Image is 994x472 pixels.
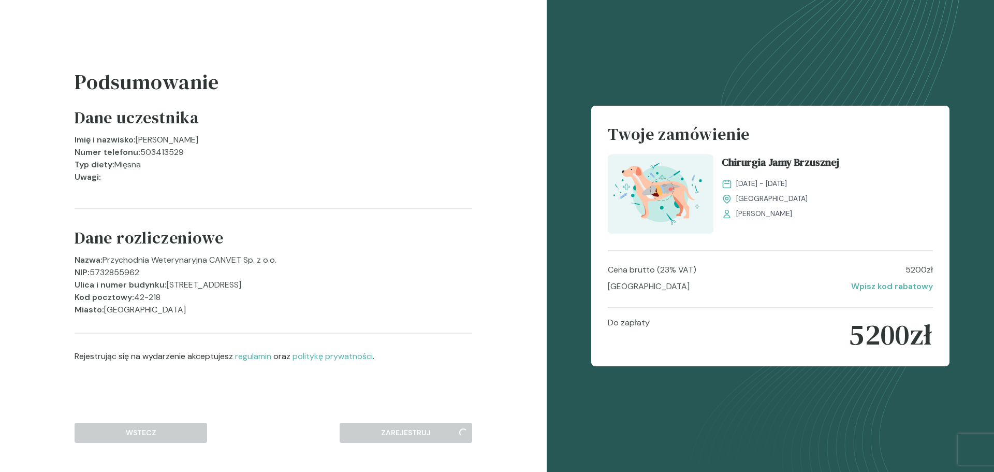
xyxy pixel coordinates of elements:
[722,154,932,174] a: Chirurgia Jamy Brzusznej
[608,122,932,154] h4: Twoje zamówienie
[75,254,103,266] p: Nazwa :
[348,427,463,438] p: Zarejestruj
[736,178,787,189] span: [DATE] - [DATE]
[167,279,241,291] p: [STREET_ADDRESS]
[75,134,136,146] p: Imię i nazwisko :
[75,266,90,279] p: NIP :
[140,146,184,159] p: 503413529
[103,254,276,266] p: Przychodnia Weterynaryjna CANVET Sp. z o.o.
[104,304,186,316] p: [GEOGRAPHIC_DATA]
[75,106,199,134] h4: Dane uczestnika
[851,280,933,293] p: Wpisz kod rabatowy
[75,279,167,291] p: Ulica i numer budynku :
[608,154,713,234] img: aHfRokMqNJQqH-fc_ChiruJB_T.svg
[83,427,198,438] p: Wstecz
[75,146,140,159] p: Numer telefonu :
[608,280,690,293] p: [GEOGRAPHIC_DATA]
[75,423,207,443] button: Wstecz
[340,423,472,443] button: Zarejestruj
[75,291,134,304] p: Kod pocztowy :
[114,159,141,171] p: Mięsna
[75,304,104,316] p: Miasto :
[608,317,650,353] p: Do zapłaty
[136,134,198,146] p: [PERSON_NAME]
[293,351,373,362] a: politykę prywatności
[75,66,472,106] h3: Podsumowanie
[736,208,792,219] span: [PERSON_NAME]
[849,317,932,353] p: 5200 zł
[722,154,839,174] span: Chirurgia Jamy Brzusznej
[75,350,472,363] p: Rejestrując się na wydarzenie akceptujesz oraz .
[235,351,271,362] a: regulamin
[608,264,696,276] p: Cena brutto (23% VAT)
[736,193,808,204] span: [GEOGRAPHIC_DATA]
[75,171,101,183] p: Uwagi :
[905,264,933,276] p: 5200 zł
[75,226,223,254] h4: Dane rozliczeniowe
[134,291,160,304] p: 42-218
[75,159,114,171] p: Typ diety :
[90,266,139,279] p: 5732855962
